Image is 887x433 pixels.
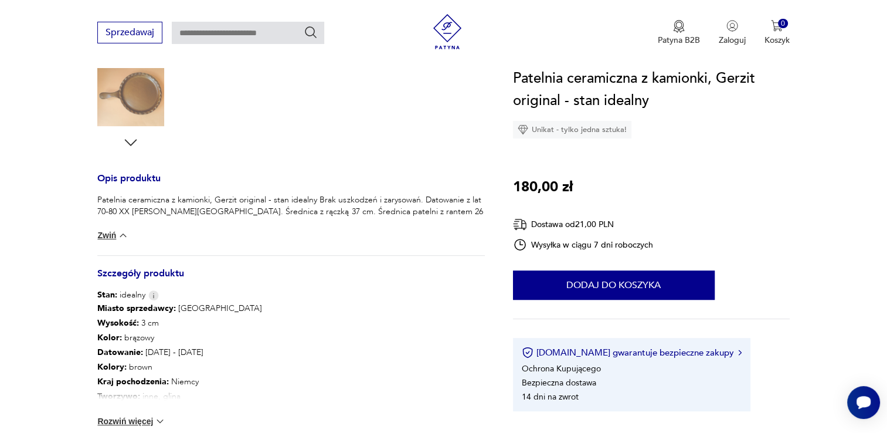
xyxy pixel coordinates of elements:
[97,289,117,300] b: Stan:
[771,20,783,32] img: Ikona koszyka
[97,194,484,229] p: Patelnia ceramiczna z kamionki, Gerzit original - stan idealny Brak uszkodzeń i zarysowań. Datowa...
[97,361,127,373] b: Kolory :
[97,374,306,389] p: Niemcy
[522,363,601,374] li: Ochrona Kupującego
[148,290,159,300] img: Info icon
[97,347,143,358] b: Datowanie :
[778,19,788,29] div: 0
[97,270,484,289] h3: Szczegóły produktu
[97,316,306,330] p: 3 cm
[97,330,306,345] p: brązowy
[719,20,746,46] button: Zaloguj
[97,175,484,194] h3: Opis produktu
[522,391,579,402] li: 14 dni na zwrot
[97,332,122,343] b: Kolor:
[673,20,685,33] img: Ikona medalu
[513,238,654,252] div: Wysyłka w ciągu 7 dni roboczych
[513,217,527,232] img: Ikona dostawy
[658,35,700,46] p: Patyna B2B
[522,347,742,358] button: [DOMAIN_NAME] gwarantuje bezpieczne zakupy
[430,14,465,49] img: Patyna - sklep z meblami i dekoracjami vintage
[658,20,700,46] a: Ikona medaluPatyna B2B
[847,386,880,419] iframe: Smartsupp widget button
[97,345,306,360] p: [DATE] - [DATE]
[97,229,128,241] button: Zwiń
[97,317,139,329] b: Wysokość :
[513,121,631,138] div: Unikat - tylko jedna sztuka!
[658,20,700,46] button: Patyna B2B
[522,377,596,388] li: Bezpieczna dostawa
[764,35,790,46] p: Koszyk
[97,22,162,43] button: Sprzedawaj
[97,389,306,404] p: inne, glina
[97,59,164,126] img: Zdjęcie produktu Patelnia ceramiczna z kamionki, Gerzit original - stan idealny
[726,20,738,32] img: Ikonka użytkownika
[513,67,790,112] h1: Patelnia ceramiczna z kamionki, Gerzit original - stan idealny
[97,376,169,387] b: Kraj pochodzenia :
[522,347,533,358] img: Ikona certyfikatu
[513,217,654,232] div: Dostawa od 21,00 PLN
[738,350,742,356] img: Ikona strzałki w prawo
[117,229,129,241] img: chevron down
[97,301,306,316] p: [GEOGRAPHIC_DATA]
[513,176,573,198] p: 180,00 zł
[764,20,790,46] button: 0Koszyk
[97,360,306,374] p: brown
[154,415,166,427] img: chevron down
[97,289,145,301] span: idealny
[513,270,715,300] button: Dodaj do koszyka
[719,35,746,46] p: Zaloguj
[97,391,140,402] b: Tworzywo :
[304,25,318,39] button: Szukaj
[97,303,176,314] b: Miasto sprzedawcy :
[97,29,162,38] a: Sprzedawaj
[518,124,528,135] img: Ikona diamentu
[97,415,165,427] button: Rozwiń więcej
